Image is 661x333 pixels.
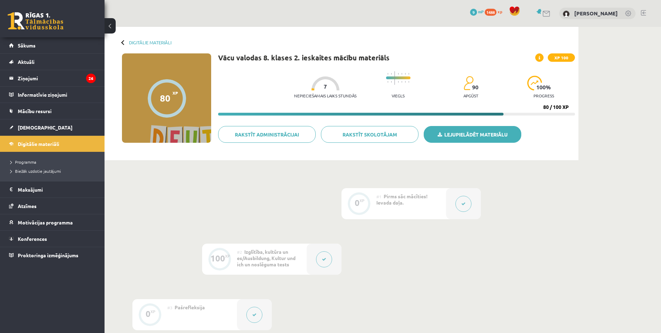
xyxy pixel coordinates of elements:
[324,83,327,90] span: 7
[9,119,96,135] a: [DEMOGRAPHIC_DATA]
[470,9,477,16] span: 9
[392,93,405,98] p: Viegls
[548,53,575,62] span: XP 100
[18,236,47,242] span: Konferences
[391,73,392,75] img: icon-short-line-57e1e144782c952c97e751825c79c345078a6d821885a25fce030b3d8c18986b.svg
[398,81,399,83] img: icon-short-line-57e1e144782c952c97e751825c79c345078a6d821885a25fce030b3d8c18986b.svg
[172,90,178,95] span: XP
[472,84,478,90] span: 90
[18,59,34,65] span: Aktuāli
[9,37,96,53] a: Sākums
[9,214,96,230] a: Motivācijas programma
[533,93,554,98] p: progress
[405,73,406,75] img: icon-short-line-57e1e144782c952c97e751825c79c345078a6d821885a25fce030b3d8c18986b.svg
[151,310,155,313] div: XP
[9,136,96,152] a: Digitālie materiāli
[237,249,242,255] span: #2
[470,9,484,14] a: 9 mP
[18,203,37,209] span: Atzīmes
[398,73,399,75] img: icon-short-line-57e1e144782c952c97e751825c79c345078a6d821885a25fce030b3d8c18986b.svg
[167,305,172,310] span: #3
[321,126,418,143] a: Rakstīt skolotājam
[527,76,542,90] img: icon-progress-161ccf0a02000e728c5f80fcf4c31c7af3da0e1684b2b1d7c360e028c24a22f1.svg
[9,182,96,198] a: Maksājumi
[498,9,502,14] span: xp
[463,93,478,98] p: apgūst
[360,199,364,202] div: XP
[9,54,96,70] a: Aktuāli
[376,193,428,206] span: Pirms sāc mācīties! Ievada daļa.
[18,87,96,103] legend: Informatīvie ziņojumi
[424,126,521,143] a: Lejupielādēt materiālu
[175,304,205,310] span: Pašrefleksija
[10,168,98,174] a: Biežāk uzdotie jautājumi
[225,254,230,258] div: XP
[376,194,382,199] span: #1
[294,93,356,98] p: Nepieciešamais laiks stundās
[218,53,390,62] h1: Vācu valodas 8. klases 2. ieskaites mācību materiāls
[9,198,96,214] a: Atzīmes
[536,84,551,90] span: 100 %
[10,159,36,165] span: Programma
[129,40,171,45] a: Digitālie materiāli
[146,311,151,317] div: 0
[478,9,484,14] span: mP
[10,159,98,165] a: Programma
[18,252,78,258] span: Proktoringa izmēģinājums
[18,219,73,225] span: Motivācijas programma
[18,141,59,147] span: Digitālie materiāli
[485,9,497,16] span: 1488
[18,42,36,49] span: Sākums
[485,9,506,14] a: 1488 xp
[463,76,474,90] img: students-c634bb4e5e11cddfef0936a35e636f08e4e9abd3cc4e673bd6f9a4125e45ecb1.svg
[391,81,392,83] img: icon-short-line-57e1e144782c952c97e751825c79c345078a6d821885a25fce030b3d8c18986b.svg
[86,74,96,83] i: 26
[9,231,96,247] a: Konferences
[10,168,61,174] span: Biežāk uzdotie jautājumi
[18,108,52,114] span: Mācību resursi
[18,124,72,131] span: [DEMOGRAPHIC_DATA]
[9,103,96,119] a: Mācību resursi
[8,12,63,30] a: Rīgas 1. Tālmācības vidusskola
[18,182,96,198] legend: Maksājumi
[237,249,295,267] span: Izglītība, kultūra un es/Ausbildung, Kultur und ich un noslēguma tests
[574,10,618,17] a: [PERSON_NAME]
[405,81,406,83] img: icon-short-line-57e1e144782c952c97e751825c79c345078a6d821885a25fce030b3d8c18986b.svg
[210,255,225,261] div: 100
[160,93,170,103] div: 80
[355,200,360,206] div: 0
[9,87,96,103] a: Informatīvie ziņojumi
[9,247,96,263] a: Proktoringa izmēģinājums
[18,70,96,86] legend: Ziņojumi
[9,70,96,86] a: Ziņojumi26
[218,126,316,143] a: Rakstīt administrācijai
[563,10,570,17] img: Marta Grāve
